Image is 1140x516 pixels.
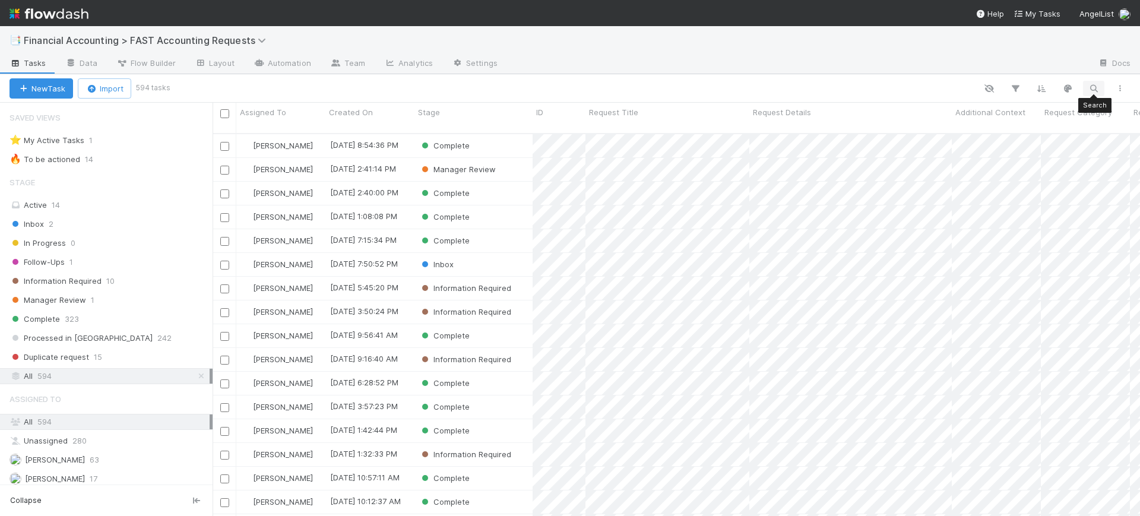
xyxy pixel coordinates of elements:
span: 🔥 [9,154,21,164]
div: Information Required [419,282,511,294]
div: [PERSON_NAME] [241,306,313,318]
img: avatar_030f5503-c087-43c2-95d1-dd8963b2926c.png [242,259,251,269]
div: Information Required [419,448,511,460]
input: Toggle Row Selected [220,237,229,246]
span: 1 [69,255,73,270]
input: Toggle Row Selected [220,142,229,151]
div: Help [976,8,1004,20]
span: [PERSON_NAME] [25,455,85,464]
div: [PERSON_NAME] [241,425,313,436]
span: Flow Builder [116,57,176,69]
div: [PERSON_NAME] [241,353,313,365]
img: avatar_fee1282a-8af6-4c79-b7c7-bf2cfad99775.png [1119,8,1130,20]
input: Toggle All Rows Selected [220,109,229,118]
span: Complete [419,212,470,221]
a: Settings [442,55,507,74]
span: Complete [419,426,470,435]
button: Import [78,78,131,99]
div: [PERSON_NAME] [241,330,313,341]
span: Collapse [10,495,42,506]
input: Toggle Row Selected [220,403,229,412]
div: To be actioned [9,152,80,167]
span: Stage [418,106,440,118]
span: Request Category [1044,106,1112,118]
a: Team [321,55,375,74]
button: NewTask [9,78,73,99]
div: [PERSON_NAME] [241,377,313,389]
span: [PERSON_NAME] [253,212,313,221]
span: 14 [85,152,105,167]
img: avatar_c0d2ec3f-77e2-40ea-8107-ee7bdb5edede.png [242,473,251,483]
span: Complete [419,188,470,198]
span: 594 [37,369,52,384]
img: avatar_8d06466b-a936-4205-8f52-b0cc03e2a179.png [242,307,251,316]
span: [PERSON_NAME] [25,474,85,483]
span: Complete [419,402,470,411]
span: In Progress [9,236,66,251]
span: Complete [9,312,60,327]
span: Complete [419,331,470,340]
span: [PERSON_NAME] [253,449,313,459]
div: [DATE] 2:40:00 PM [330,186,398,198]
input: Toggle Row Selected [220,213,229,222]
span: 2 [49,217,53,232]
span: Information Required [419,449,511,459]
span: My Tasks [1014,9,1060,18]
div: [PERSON_NAME] [241,401,313,413]
span: Inbox [419,259,454,269]
span: 280 [72,433,87,448]
span: 63 [90,452,99,467]
a: Layout [185,55,244,74]
a: Automation [244,55,321,74]
span: Information Required [419,354,511,364]
div: Information Required [419,306,511,318]
div: [DATE] 1:08:08 PM [330,210,397,222]
img: avatar_c0d2ec3f-77e2-40ea-8107-ee7bdb5edede.png [242,283,251,293]
span: 10 [106,274,115,289]
span: Information Required [9,274,102,289]
span: [PERSON_NAME] [253,402,313,411]
div: Complete [419,140,470,151]
span: Stage [9,170,35,194]
span: Assigned To [240,106,286,118]
span: 17 [90,471,97,486]
input: Toggle Row Selected [220,498,229,507]
div: Complete [419,377,470,389]
div: [PERSON_NAME] [241,163,313,175]
span: 📑 [9,35,21,45]
input: Toggle Row Selected [220,308,229,317]
a: Docs [1088,55,1140,74]
span: Complete [419,497,470,506]
div: [PERSON_NAME] [241,140,313,151]
div: [DATE] 5:45:20 PM [330,281,398,293]
div: [DATE] 10:12:37 AM [330,495,401,507]
div: Complete [419,425,470,436]
div: Complete [419,211,470,223]
div: Information Required [419,353,511,365]
span: Assigned To [9,387,61,411]
div: [DATE] 2:41:14 PM [330,163,396,175]
div: [DATE] 6:28:52 PM [330,376,398,388]
div: [DATE] 7:50:52 PM [330,258,398,270]
span: Information Required [419,283,511,293]
span: [PERSON_NAME] [253,236,313,245]
img: avatar_c0d2ec3f-77e2-40ea-8107-ee7bdb5edede.png [242,426,251,435]
span: 594 [37,417,52,426]
div: [PERSON_NAME] [241,496,313,508]
input: Toggle Row Selected [220,284,229,293]
input: Toggle Row Selected [220,261,229,270]
span: Financial Accounting > FAST Accounting Requests [24,34,272,46]
span: Inbox [9,217,44,232]
span: Manager Review [9,293,86,308]
div: Complete [419,187,470,199]
img: avatar_c0d2ec3f-77e2-40ea-8107-ee7bdb5edede.png [242,402,251,411]
span: 1 [89,133,104,148]
span: [PERSON_NAME] [253,473,313,483]
img: avatar_c0d2ec3f-77e2-40ea-8107-ee7bdb5edede.png [242,378,251,388]
span: AngelList [1079,9,1114,18]
div: Complete [419,496,470,508]
span: 1 [91,293,94,308]
a: Data [56,55,107,74]
span: [PERSON_NAME] [253,141,313,150]
input: Toggle Row Selected [220,451,229,460]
